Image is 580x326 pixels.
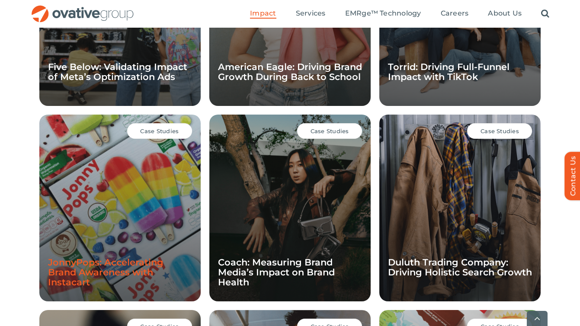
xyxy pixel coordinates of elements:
[541,9,549,19] a: Search
[250,9,276,18] span: Impact
[345,9,421,18] span: EMRge™ Technology
[296,9,326,19] a: Services
[48,257,163,288] a: JonnyPops: Accelerating Brand Awareness with Instacart
[388,257,532,278] a: Duluth Trading Company: Driving Holistic Search Growth
[345,9,421,19] a: EMRge™ Technology
[441,9,469,19] a: Careers
[31,4,135,13] a: OG_Full_horizontal_RGB
[441,9,469,18] span: Careers
[488,9,522,18] span: About Us
[218,257,335,288] a: Coach: Measuring Brand Media’s Impact on Brand Health
[388,61,510,82] a: Torrid: Driving Full-Funnel Impact with TikTok
[296,9,326,18] span: Services
[218,61,362,82] a: American Eagle: Driving Brand Growth During Back to School
[250,9,276,19] a: Impact
[48,61,187,82] a: Five Below: Validating Impact of Meta’s Optimization Ads
[488,9,522,19] a: About Us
